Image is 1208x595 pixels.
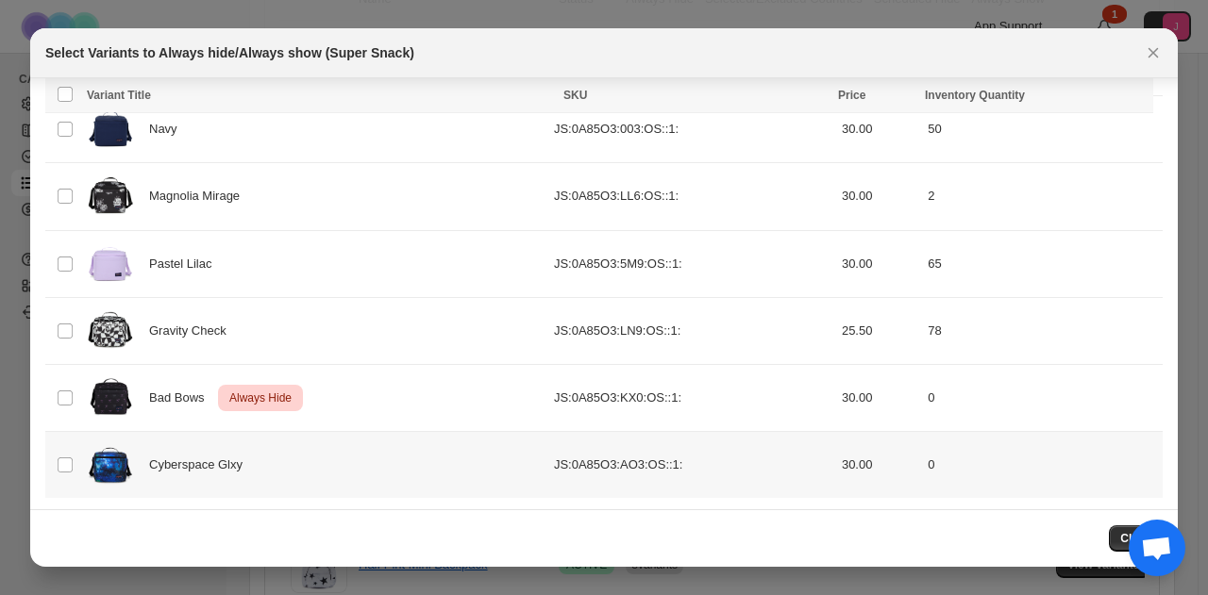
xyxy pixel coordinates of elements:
img: JS0A85O3003-FRONT.png [87,102,134,157]
div: Open chat [1129,520,1185,576]
td: 30.00 [836,96,922,163]
span: Cyberspace Glxy [149,455,253,474]
td: JS:0A85O3:KX0:OS::1: [548,364,836,431]
td: 65 [922,230,1163,297]
td: JS:0A85O3:003:OS::1: [548,96,836,163]
button: Close [1109,525,1163,552]
span: Gravity Check [149,322,236,340]
img: JS0A85O3LL6-FRONT.webp [87,169,134,223]
img: JS0A85O3LN9-FRONT.webp [87,304,134,358]
td: JS:0A85O3:LN9:OS::1: [548,297,836,364]
td: 30.00 [836,230,922,297]
td: 30.00 [836,431,922,498]
td: 25.50 [836,297,922,364]
td: 0 [922,364,1163,431]
img: JS0A85O35M9-FRONT.png [87,237,134,291]
span: Inventory Quantity [925,89,1025,102]
h2: Select Variants to Always hide/Always show (Super Snack) [45,43,414,62]
img: JS0A85O3KX0-FRONT.png [87,371,134,425]
span: Pastel Lilac [149,255,222,273]
button: Close [1140,40,1166,66]
td: 78 [922,297,1163,364]
td: 2 [922,163,1163,230]
td: 30.00 [836,163,922,230]
td: JS:0A85O3:5M9:OS::1: [548,230,836,297]
td: 30.00 [836,364,922,431]
span: Close [1120,531,1151,546]
td: 0 [922,431,1163,498]
td: 50 [922,96,1163,163]
span: Variant Title [87,89,151,102]
span: Bad Bows [149,388,214,407]
td: JS:0A85O3:LL6:OS::1: [548,163,836,230]
span: Price [838,89,865,102]
span: Always Hide [226,387,295,409]
td: JS:0A85O3:AO3:OS::1: [548,431,836,498]
span: Navy [149,120,187,139]
span: Magnolia Mirage [149,187,250,206]
img: JS0A85O3AO3-FRONT.png [87,438,134,492]
span: SKU [563,89,587,102]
